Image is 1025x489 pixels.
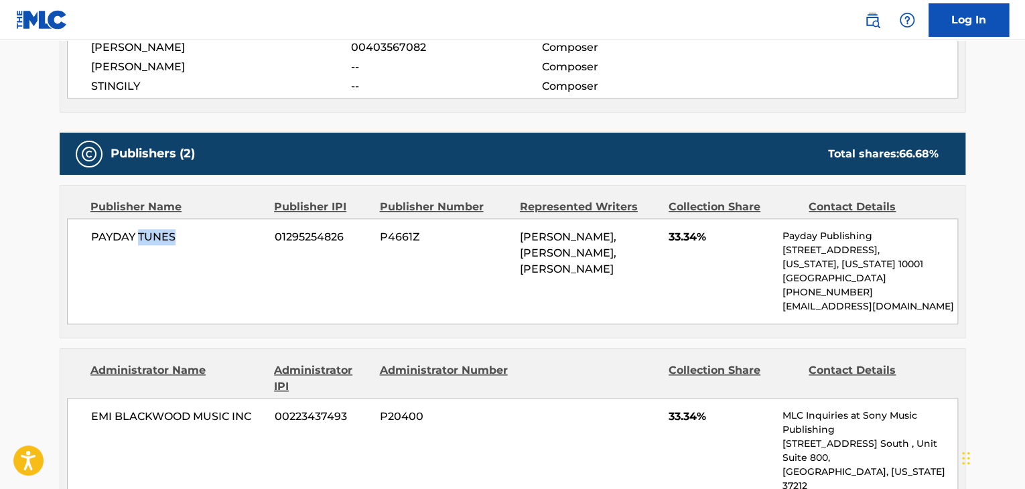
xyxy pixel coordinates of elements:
[782,229,957,243] p: Payday Publishing
[379,362,509,395] div: Administrator Number
[669,362,799,395] div: Collection Share
[782,243,957,257] p: [STREET_ADDRESS],
[669,199,799,215] div: Collection Share
[669,229,772,245] span: 33.34%
[828,146,939,162] div: Total shares:
[351,40,541,56] span: 00403567082
[520,199,659,215] div: Represented Writers
[899,147,939,160] span: 66.68 %
[111,146,195,161] h5: Publishers (2)
[81,146,97,162] img: Publishers
[380,409,510,425] span: P20400
[379,199,509,215] div: Publisher Number
[91,78,351,94] span: STINGILY
[782,257,957,271] p: [US_STATE], [US_STATE] 10001
[520,230,616,275] span: [PERSON_NAME], [PERSON_NAME], [PERSON_NAME]
[274,199,369,215] div: Publisher IPI
[864,12,880,28] img: search
[274,362,369,395] div: Administrator IPI
[958,425,1025,489] iframe: Chat Widget
[899,12,915,28] img: help
[894,7,920,33] div: Help
[782,409,957,437] p: MLC Inquiries at Sony Music Publishing
[275,229,370,245] span: 01295254826
[351,59,541,75] span: --
[541,40,715,56] span: Composer
[351,78,541,94] span: --
[929,3,1009,37] a: Log In
[782,271,957,285] p: [GEOGRAPHIC_DATA]
[91,59,351,75] span: [PERSON_NAME]
[782,299,957,313] p: [EMAIL_ADDRESS][DOMAIN_NAME]
[669,409,772,425] span: 33.34%
[962,438,970,478] div: Drag
[380,229,510,245] span: P4661Z
[782,437,957,465] p: [STREET_ADDRESS] South , Unit Suite 800,
[275,409,370,425] span: 00223437493
[90,199,264,215] div: Publisher Name
[859,7,886,33] a: Public Search
[809,199,939,215] div: Contact Details
[91,40,351,56] span: [PERSON_NAME]
[16,10,68,29] img: MLC Logo
[809,362,939,395] div: Contact Details
[541,78,715,94] span: Composer
[541,59,715,75] span: Composer
[91,229,265,245] span: PAYDAY TUNES
[91,409,265,425] span: EMI BLACKWOOD MUSIC INC
[782,285,957,299] p: [PHONE_NUMBER]
[90,362,264,395] div: Administrator Name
